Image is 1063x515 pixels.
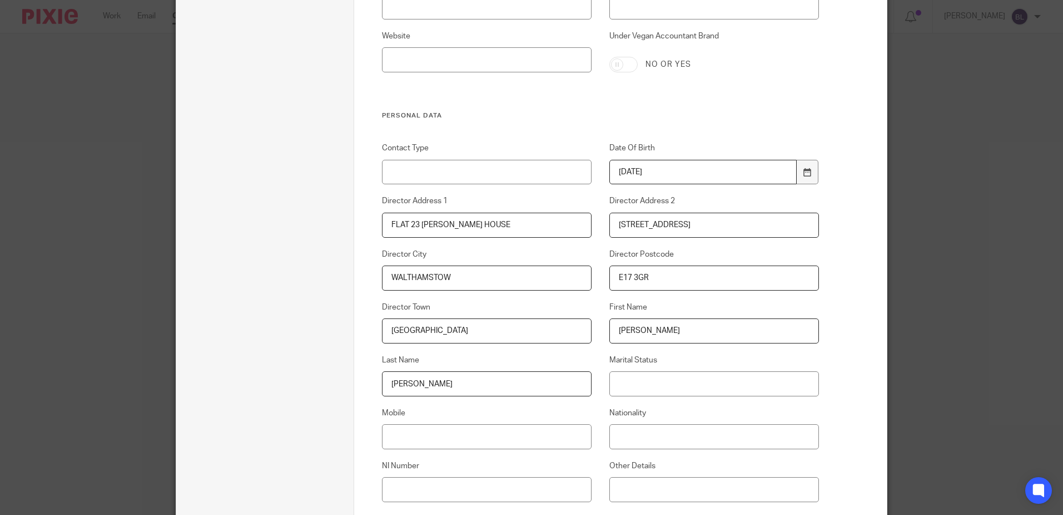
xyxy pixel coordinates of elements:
[609,195,819,207] label: Director Address 2
[382,143,592,154] label: Contact Type
[382,408,592,419] label: Mobile
[382,111,819,120] h3: Personal Data
[382,249,592,260] label: Director City
[609,143,819,154] label: Date Of Birth
[382,302,592,313] label: Director Town
[609,408,819,419] label: Nationality
[645,59,691,70] label: No or yes
[609,460,819,472] label: Other Details
[609,302,819,313] label: First Name
[382,31,592,42] label: Website
[382,195,592,207] label: Director Address 1
[609,249,819,260] label: Director Postcode
[609,160,797,185] input: Use the arrow keys to pick a date
[382,355,592,366] label: Last Name
[609,31,819,48] label: Under Vegan Accountant Brand
[382,460,592,472] label: NI Number
[609,355,819,366] label: Marital Status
